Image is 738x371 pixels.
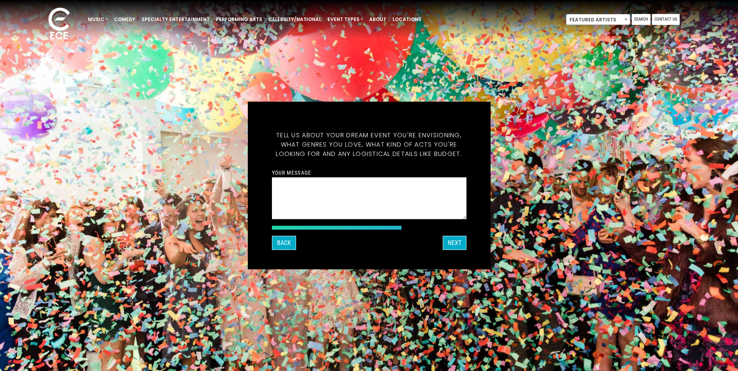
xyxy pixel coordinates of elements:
a: Specialty Entertainment [138,13,213,26]
span: Featured Artists [566,14,630,25]
a: Celebrity/National [265,13,324,26]
a: Performing Arts [213,13,265,26]
a: About [366,13,389,26]
a: Music [85,13,111,26]
a: Event Types [324,13,366,26]
a: Locations [389,13,424,26]
span: Featured Artists [566,14,630,25]
a: Search [632,14,650,25]
button: Next [443,236,466,250]
img: ece_new_logo_whitev2-1.png [40,5,79,43]
button: Back [272,236,296,250]
h5: Tell us about your dream event you're envisioning, what genres you love, what kind of acts you're... [272,121,466,168]
a: Comedy [111,13,138,26]
label: Your message [272,169,311,176]
a: Contact Us [652,14,680,25]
